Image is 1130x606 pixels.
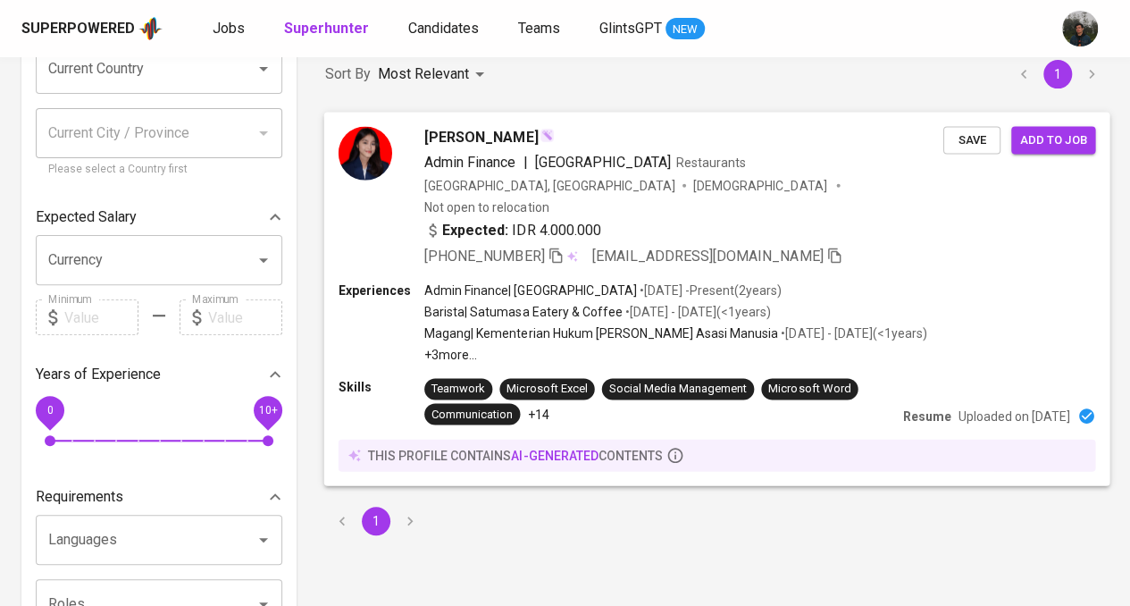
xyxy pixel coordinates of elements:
[506,381,587,398] div: Microsoft Excel
[1007,60,1109,88] nav: pagination navigation
[368,446,663,464] p: this profile contains contents
[424,281,637,299] p: Admin Finance | [GEOGRAPHIC_DATA]
[518,20,560,37] span: Teams
[284,18,372,40] a: Superhunter
[609,381,747,398] div: Social Media Management
[527,405,548,423] p: +14
[138,15,163,42] img: app logo
[362,507,390,535] button: page 1
[442,219,508,240] b: Expected:
[693,176,829,194] span: [DEMOGRAPHIC_DATA]
[599,20,662,37] span: GlintsGPT
[637,281,782,299] p: • [DATE] - Present ( 2 years )
[36,479,282,515] div: Requirements
[378,63,469,85] p: Most Relevant
[1011,126,1095,154] button: Add to job
[21,15,163,42] a: Superpoweredapp logo
[1043,60,1072,88] button: page 1
[325,507,427,535] nav: pagination navigation
[943,126,1000,154] button: Save
[523,151,527,173] span: |
[768,381,850,398] div: Microsoft Word
[36,364,161,385] p: Years of Experience
[251,527,276,552] button: Open
[424,346,927,364] p: +3 more ...
[408,18,482,40] a: Candidates
[518,18,564,40] a: Teams
[213,20,245,37] span: Jobs
[431,381,485,398] div: Teamwork
[339,378,424,396] p: Skills
[778,324,926,342] p: • [DATE] - [DATE] ( <1 years )
[251,56,276,81] button: Open
[599,18,705,40] a: GlintsGPT NEW
[21,19,135,39] div: Superpowered
[424,153,515,170] span: Admin Finance
[952,130,992,150] span: Save
[424,247,544,264] span: [PHONE_NUMBER]
[623,303,771,321] p: • [DATE] - [DATE] ( <1 years )
[665,21,705,38] span: NEW
[325,113,1109,485] a: [PERSON_NAME]Admin Finance|[GEOGRAPHIC_DATA]Restaurants[GEOGRAPHIC_DATA], [GEOGRAPHIC_DATA][DEMOG...
[36,357,282,392] div: Years of Experience
[540,128,554,142] img: magic_wand.svg
[534,153,670,170] span: [GEOGRAPHIC_DATA]
[378,58,490,91] div: Most Relevant
[1062,11,1098,46] img: glenn@glints.com
[424,126,538,147] span: [PERSON_NAME]
[208,299,282,335] input: Value
[36,199,282,235] div: Expected Salary
[676,155,746,169] span: Restaurants
[284,20,369,37] b: Superhunter
[46,404,53,417] span: 0
[424,324,778,342] p: Magang | Kementerian Hukum [PERSON_NAME] Asasi Manusia
[1020,130,1086,150] span: Add to job
[511,448,598,462] span: AI-generated
[251,248,276,273] button: Open
[258,404,277,417] span: 10+
[424,303,623,321] p: Barista | Satumasa Eatery & Coffee
[325,63,371,85] p: Sort By
[64,299,138,335] input: Value
[424,198,548,215] p: Not open to relocation
[408,20,479,37] span: Candidates
[213,18,248,40] a: Jobs
[424,176,675,194] div: [GEOGRAPHIC_DATA], [GEOGRAPHIC_DATA]
[424,219,601,240] div: IDR 4.000.000
[958,407,1070,425] p: Uploaded on [DATE]
[592,247,824,264] span: [EMAIL_ADDRESS][DOMAIN_NAME]
[903,407,951,425] p: Resume
[48,161,270,179] p: Please select a Country first
[431,406,513,423] div: Communication
[339,281,424,299] p: Experiences
[36,486,123,508] p: Requirements
[36,206,137,228] p: Expected Salary
[339,126,392,180] img: f3dd0413d34258ed5d837a75cd3ecec0.jpg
